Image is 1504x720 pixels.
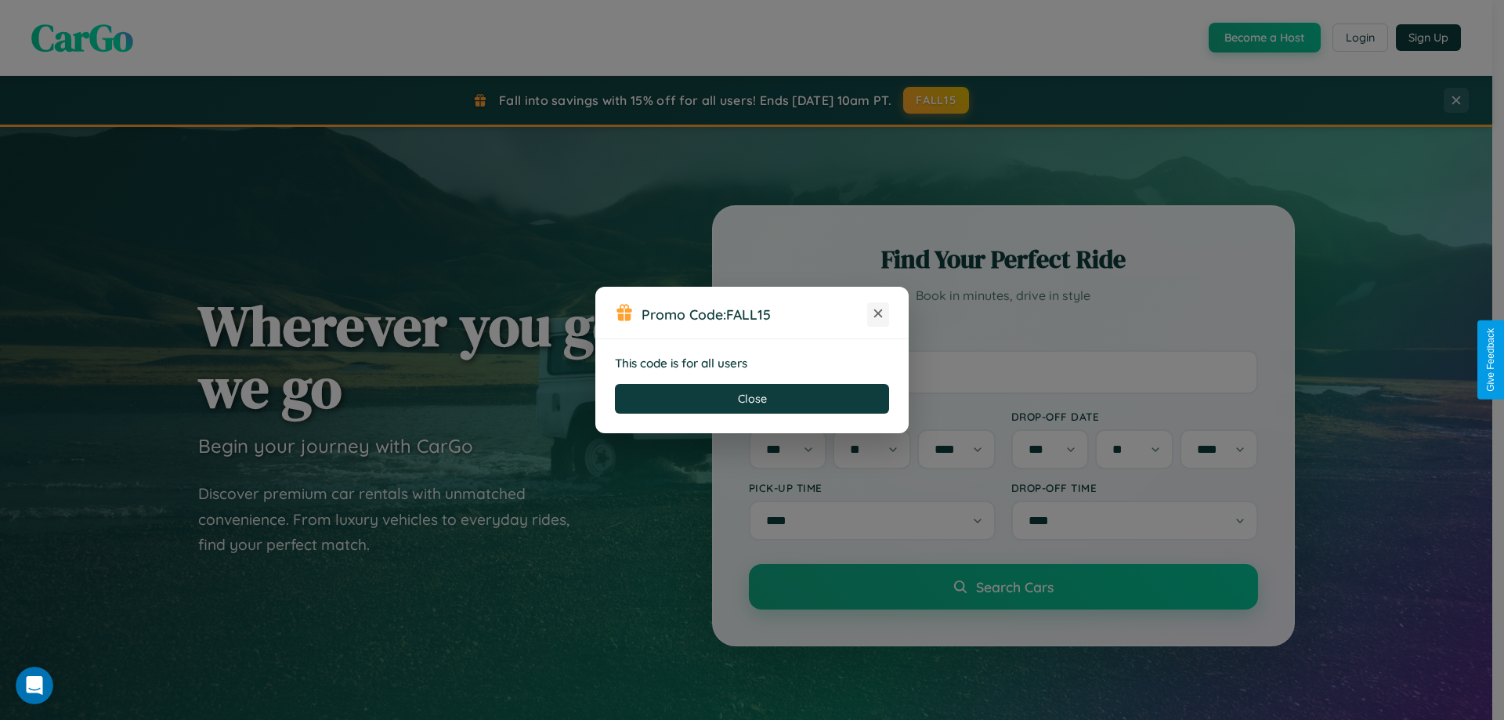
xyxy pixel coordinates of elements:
div: Give Feedback [1485,328,1496,392]
h3: Promo Code: [642,306,867,323]
b: FALL15 [726,306,771,323]
strong: This code is for all users [615,356,747,371]
iframe: Intercom live chat [16,667,53,704]
button: Close [615,384,889,414]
